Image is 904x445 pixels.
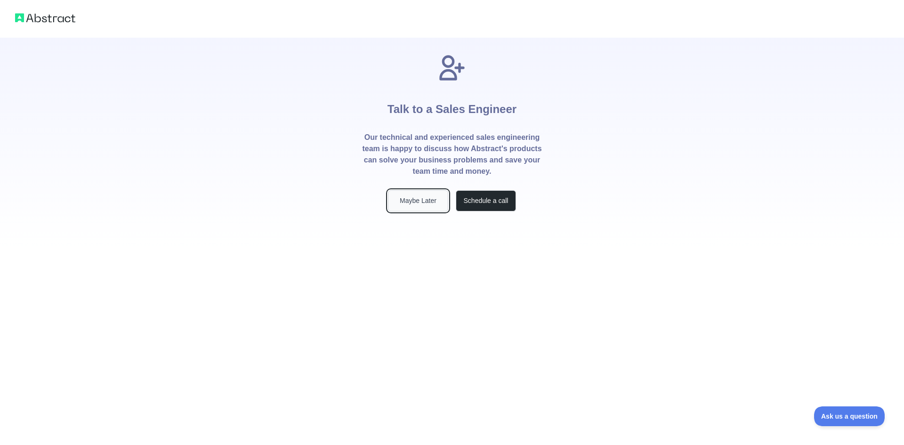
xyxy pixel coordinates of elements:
p: Our technical and experienced sales engineering team is happy to discuss how Abstract's products ... [362,132,542,177]
button: Maybe Later [388,190,448,211]
img: Abstract logo [15,11,75,24]
h1: Talk to a Sales Engineer [387,83,517,132]
button: Schedule a call [456,190,516,211]
iframe: Toggle Customer Support [814,406,885,426]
